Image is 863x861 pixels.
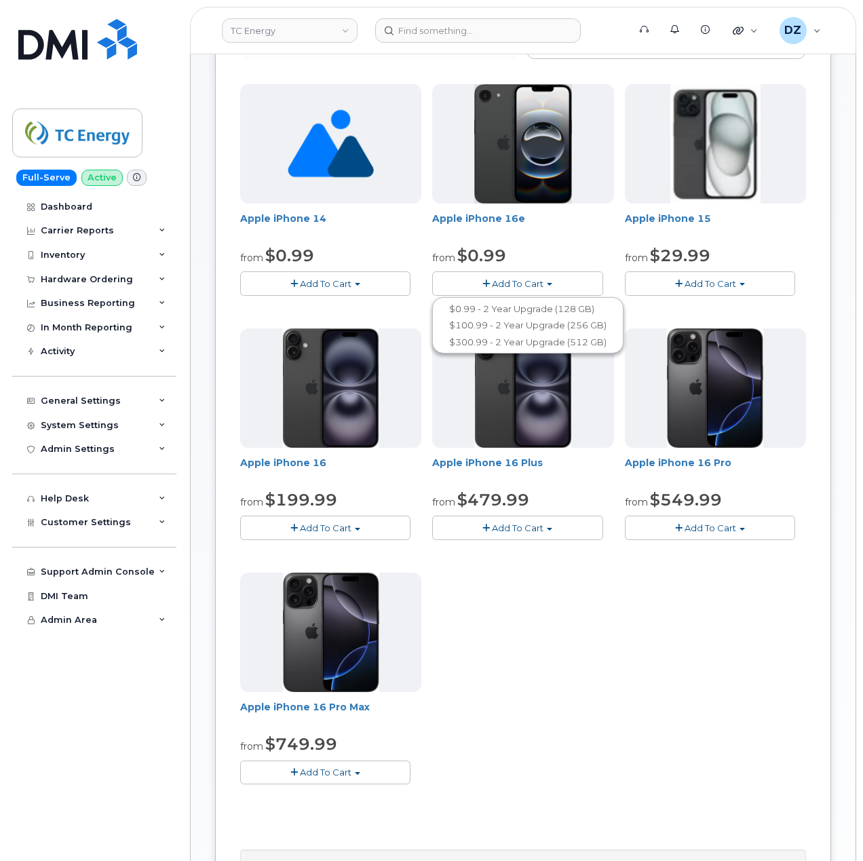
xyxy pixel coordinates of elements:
a: TC Energy [222,18,358,43]
button: Add To Cart [625,516,795,539]
span: $749.99 [265,734,337,754]
a: Apple iPhone 14 [240,212,326,225]
iframe: Messenger Launcher [804,802,853,851]
span: $479.99 [457,490,529,510]
div: Apple iPhone 15 [625,212,806,239]
button: Add To Cart [240,271,410,295]
div: Devon Zellars [770,17,830,44]
div: Apple iPhone 14 [240,212,421,239]
small: from [240,740,263,752]
span: $0.99 [265,246,314,265]
a: Apple iPhone 16 Pro Max [240,701,370,713]
img: iphone16e.png [474,84,572,204]
a: $0.99 - 2 Year Upgrade (128 GB) [436,301,620,318]
span: Add To Cart [685,522,736,533]
img: iphone15.jpg [670,84,761,204]
button: Add To Cart [625,271,795,295]
small: from [240,496,263,508]
a: $100.99 - 2 Year Upgrade (256 GB) [436,317,620,334]
div: Apple iPhone 16e [432,212,613,239]
span: $549.99 [650,490,722,510]
small: from [432,496,455,508]
small: from [240,252,263,264]
span: $29.99 [650,246,710,265]
div: Apple iPhone 16 Pro Max [240,700,421,727]
small: from [625,252,648,264]
span: DZ [784,22,801,39]
button: Add To Cart [432,516,602,539]
span: $0.99 [457,246,506,265]
div: Apple iPhone 16 Pro [625,456,806,483]
small: from [432,252,455,264]
img: iphone_16_plus.png [475,328,571,448]
span: Add To Cart [300,278,351,289]
img: no_image_found-2caef05468ed5679b831cfe6fc140e25e0c280774317ffc20a367ab7fd17291e.png [288,84,374,204]
button: Add To Cart [432,271,602,295]
a: Apple iPhone 16 Plus [432,457,543,469]
div: Apple iPhone 16 Plus [432,456,613,483]
a: Apple iPhone 16e [432,212,525,225]
div: Quicklinks [723,17,767,44]
button: Add To Cart [240,761,410,784]
img: iphone_16_plus.png [283,328,379,448]
a: Apple iPhone 15 [625,212,711,225]
span: Add To Cart [300,767,351,778]
img: iphone_16_pro.png [283,573,379,692]
input: Find something... [375,18,581,43]
span: Add To Cart [492,278,543,289]
button: Add To Cart [240,516,410,539]
img: iphone_16_pro.png [667,328,763,448]
a: Apple iPhone 16 [240,457,326,469]
span: Add To Cart [685,278,736,289]
span: Add To Cart [300,522,351,533]
small: from [625,496,648,508]
a: Apple iPhone 16 Pro [625,457,731,469]
a: $300.99 - 2 Year Upgrade (512 GB) [436,334,620,351]
span: Add To Cart [492,522,543,533]
span: $199.99 [265,490,337,510]
div: Apple iPhone 16 [240,456,421,483]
